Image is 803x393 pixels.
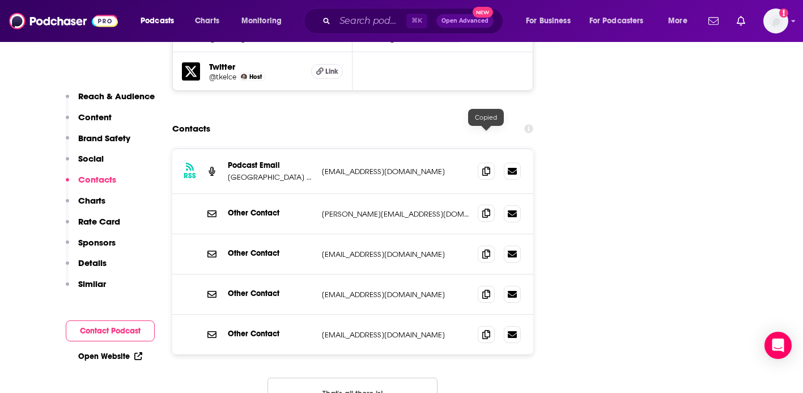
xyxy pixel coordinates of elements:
span: Charts [195,13,219,29]
a: Show notifications dropdown [732,11,750,31]
a: @tkelce [209,73,236,81]
p: Social [78,153,104,164]
span: ⌘ K [406,14,427,28]
button: Brand Safety [66,133,130,154]
span: Monitoring [241,13,282,29]
p: Contacts [78,174,116,185]
h3: RSS [184,171,196,180]
img: Podchaser - Follow, Share and Rate Podcasts [9,10,118,32]
p: Podcast Email [228,160,313,170]
button: Content [66,112,112,133]
span: Podcasts [141,13,174,29]
button: Charts [66,195,105,216]
div: Copied [468,109,504,126]
button: open menu [233,12,296,30]
button: Show profile menu [763,9,788,33]
button: Open AdvancedNew [436,14,494,28]
span: New [473,7,493,18]
p: Similar [78,278,106,289]
p: Other Contact [228,208,313,218]
p: Other Contact [228,289,313,298]
p: Charts [78,195,105,206]
input: Search podcasts, credits, & more... [335,12,406,30]
button: Contacts [66,174,116,195]
img: Travis Kelce [241,74,247,80]
p: Other Contact [228,248,313,258]
p: Details [78,257,107,268]
button: open menu [133,12,189,30]
span: For Podcasters [589,13,644,29]
a: Link [311,64,343,79]
button: Contact Podcast [66,320,155,341]
p: [EMAIL_ADDRESS][DOMAIN_NAME] [322,250,469,259]
button: Social [66,153,104,174]
a: Show notifications dropdown [704,11,723,31]
p: Brand Safety [78,133,130,143]
p: [EMAIL_ADDRESS][DOMAIN_NAME] [322,167,469,176]
button: Sponsors [66,237,116,258]
p: [EMAIL_ADDRESS][DOMAIN_NAME] [322,330,469,340]
h5: Twitter [209,61,303,72]
p: [PERSON_NAME][EMAIL_ADDRESS][DOMAIN_NAME] [322,209,469,219]
div: Open Intercom Messenger [764,332,792,359]
span: Open Advanced [441,18,488,24]
p: Reach & Audience [78,91,155,102]
p: [EMAIL_ADDRESS][DOMAIN_NAME] [322,290,469,299]
svg: Add a profile image [779,9,788,18]
button: open menu [518,12,585,30]
a: Open Website [78,352,142,361]
button: open menu [582,12,660,30]
p: Sponsors [78,237,116,248]
button: Similar [66,278,106,299]
a: Charts [188,12,226,30]
div: Search podcasts, credits, & more... [315,8,514,34]
img: User Profile [763,9,788,33]
button: Reach & Audience [66,91,155,112]
span: More [668,13,687,29]
span: Link [325,67,338,76]
span: For Business [526,13,571,29]
span: Host [249,73,262,81]
h2: Contacts [172,118,210,140]
button: open menu [660,12,702,30]
p: [GEOGRAPHIC_DATA] with [PERSON_NAME] and [PERSON_NAME] Podcast Email [228,172,313,182]
p: Other Contact [228,329,313,339]
p: Content [78,112,112,122]
span: Logged in as jciarczynski [763,9,788,33]
button: Details [66,257,107,278]
button: Rate Card [66,216,120,237]
p: Rate Card [78,216,120,227]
